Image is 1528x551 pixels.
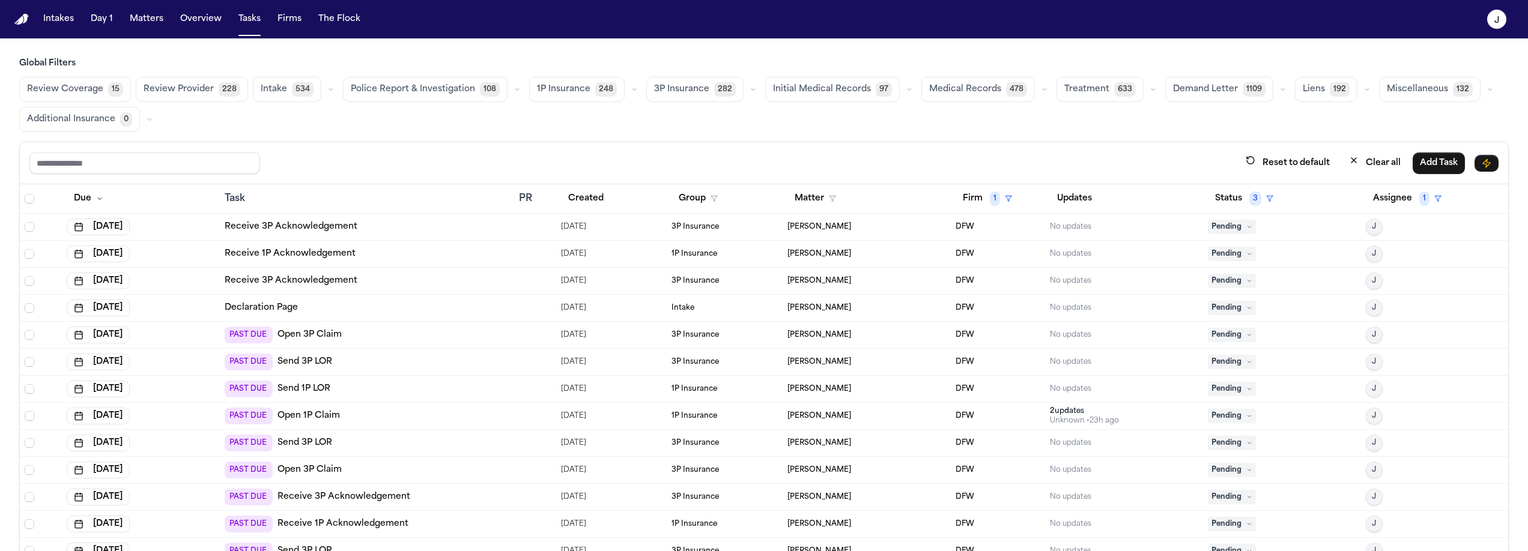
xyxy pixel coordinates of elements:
[67,381,130,397] button: [DATE]
[343,77,508,102] button: Police Report & Investigation108
[277,464,342,476] a: Open 3P Claim
[225,191,509,206] div: Task
[561,408,586,424] span: 8/11/2025, 7:54:40 AM
[1366,516,1383,532] button: J
[646,77,744,102] button: 3P Insurance282
[956,303,974,313] span: DFW
[929,83,1001,95] span: Medical Records
[672,411,717,421] span: 1P Insurance
[1366,300,1383,316] button: J
[921,77,1035,102] button: Medical Records478
[787,465,851,475] span: Vladamir Malchevskiy
[787,303,851,313] span: Sarah Awando
[1303,83,1325,95] span: Liens
[956,519,974,529] span: DFW
[672,438,719,448] span: 3P Insurance
[1366,354,1383,370] button: J
[1208,301,1256,315] span: Pending
[1050,276,1091,286] div: No updates
[67,435,130,451] button: [DATE]
[672,519,717,529] span: 1P Insurance
[561,272,586,289] span: 8/5/2025, 4:11:59 PM
[672,492,719,502] span: 3P Insurance
[1006,82,1027,97] span: 478
[561,381,586,397] span: 8/11/2025, 7:54:40 AM
[787,276,851,286] span: Sarah Awando
[67,489,130,505] button: [DATE]
[273,8,306,30] a: Firms
[1379,77,1481,102] button: Miscellaneous132
[787,384,851,394] span: Phillip Sam
[1372,465,1376,475] span: J
[956,465,974,475] span: DFW
[1050,438,1091,448] div: No updates
[292,82,314,97] span: 534
[1366,245,1383,262] button: J
[1114,82,1136,97] span: 633
[1050,330,1091,340] div: No updates
[1366,435,1383,451] button: J
[672,222,719,232] span: 3P Insurance
[1208,463,1256,477] span: Pending
[787,492,851,502] span: Vladamir Malchevskiy
[1249,191,1261,206] span: 3
[25,276,34,286] span: Select row
[1208,220,1256,234] span: Pending
[714,82,736,97] span: 282
[956,222,974,232] span: DFW
[561,327,586,343] span: 8/11/2025, 7:54:05 AM
[14,14,29,25] img: Finch Logo
[25,303,34,313] span: Select row
[1413,152,1465,174] button: Add Task
[225,381,273,397] span: PAST DUE
[1057,77,1144,102] button: Treatment633
[225,354,273,370] span: PAST DUE
[561,435,586,451] span: 8/11/2025, 7:54:39 AM
[19,107,140,132] button: Additional Insurance0
[1050,357,1091,367] div: No updates
[67,408,130,424] button: [DATE]
[25,194,34,203] span: Select all
[956,384,974,394] span: DFW
[787,222,851,232] span: Daron Coleman
[277,356,332,368] a: Send 3P LOR
[225,327,273,343] span: PAST DUE
[956,330,974,340] span: DFW
[956,188,1019,209] button: Firm1
[1050,465,1091,475] div: No updates
[956,492,974,502] span: DFW
[956,438,974,448] span: DFW
[1208,409,1256,423] span: Pending
[277,518,408,530] a: Receive 1P Acknowledgement
[67,245,130,262] button: [DATE]
[1419,191,1429,206] span: 1
[1208,328,1256,342] span: Pending
[529,77,625,102] button: 1P Insurance248
[519,191,551,206] div: PR
[27,83,103,95] span: Review Coverage
[773,83,871,95] span: Initial Medical Records
[225,275,357,287] a: Receive 3P Acknowledgement
[1372,519,1376,529] span: J
[25,249,34,259] span: Select row
[1050,416,1119,426] div: Last updated by System at 8/12/2025, 3:35:37 PM
[1372,492,1376,502] span: J
[1372,384,1376,394] span: J
[1208,274,1256,288] span: Pending
[672,303,694,313] span: Intake
[537,83,590,95] span: 1P Insurance
[67,354,130,370] button: [DATE]
[1366,381,1383,397] button: J
[27,113,115,125] span: Additional Insurance
[1475,155,1499,172] button: Immediate Task
[67,300,130,316] button: [DATE]
[120,112,132,127] span: 0
[1387,83,1448,95] span: Miscellaneous
[480,82,500,97] span: 108
[225,221,357,233] a: Receive 3P Acknowledgement
[25,465,34,475] span: Select row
